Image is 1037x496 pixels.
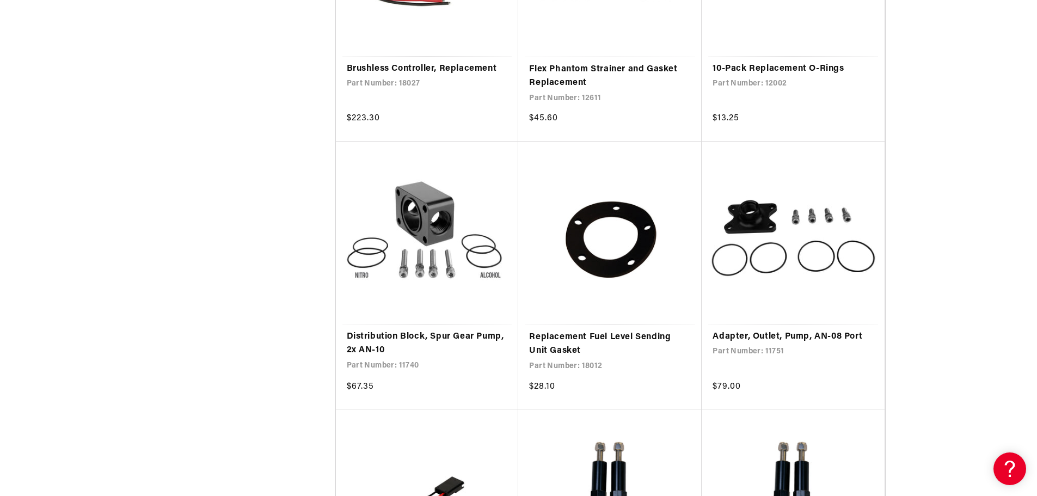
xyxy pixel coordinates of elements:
[347,330,508,358] a: Distribution Block, Spur Gear Pump, 2x AN-10
[713,62,874,76] a: 10-Pack Replacement O-Rings
[347,62,508,76] a: Brushless Controller, Replacement
[529,330,691,358] a: Replacement Fuel Level Sending Unit Gasket
[713,330,874,344] a: Adapter, Outlet, Pump, AN-08 Port
[529,63,691,90] a: Flex Phantom Strainer and Gasket Replacement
